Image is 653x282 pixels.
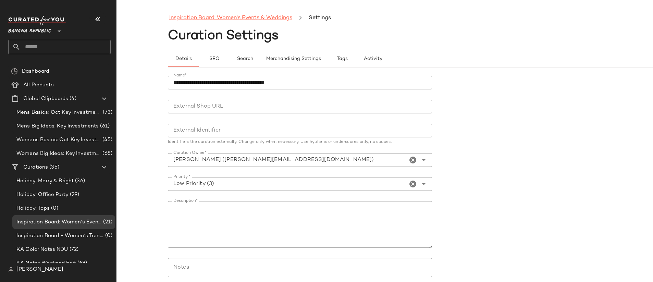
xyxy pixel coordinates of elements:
span: Dashboard [22,68,49,75]
span: (21) [102,218,112,226]
span: (45) [101,136,112,144]
i: Open [420,180,428,188]
span: KA Color Notes NDU [16,246,68,254]
span: Activity [364,56,382,62]
span: (35) [48,163,59,171]
div: Identifiers the curation externally. Change only when necessary. Use hyphens or underscores only,... [168,140,432,144]
span: Holiday: Merry & Bright [16,177,74,185]
span: All Products [23,81,54,89]
li: Settings [307,14,332,23]
span: (0) [104,232,112,240]
span: KA Notes Weekend Edit [16,259,76,267]
span: Search [237,56,253,62]
img: cfy_white_logo.C9jOOHJF.svg [8,16,66,25]
span: (68) [76,259,87,267]
span: (61) [99,122,110,130]
span: Mens Basics: Oct Key Investments [16,109,101,117]
span: Holiday: Tops [16,205,50,212]
span: Holiday; Office Party [16,191,69,199]
i: Clear Priority * [409,180,417,188]
img: svg%3e [11,68,18,75]
span: SEO [209,56,219,62]
span: (0) [50,205,58,212]
span: Merchandising Settings [266,56,321,62]
span: (29) [69,191,79,199]
span: Details [175,56,192,62]
span: Global Clipboards [23,95,68,103]
span: Curation Settings [168,29,279,43]
span: Tags [336,56,348,62]
span: Curations [23,163,48,171]
span: Banana Republic [8,23,51,36]
span: (4) [68,95,76,103]
span: (72) [68,246,79,254]
span: [PERSON_NAME] [16,266,63,274]
span: Womens Big Ideas: Key Investments [16,150,101,158]
span: (36) [74,177,85,185]
a: Inspiration Board: Women's Events & Weddings [169,14,292,23]
span: Mens Big Ideas: Key Investments [16,122,99,130]
span: (73) [101,109,112,117]
span: Inspiration Board - Women's Trending Now [16,232,104,240]
i: Clear Curation Owner* [409,156,417,164]
span: Womens Basics: Oct Key Investments [16,136,101,144]
img: svg%3e [8,267,14,272]
span: Inspiration Board: Women's Events & Weddings [16,218,102,226]
span: (65) [101,150,112,158]
i: Open [420,156,428,164]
